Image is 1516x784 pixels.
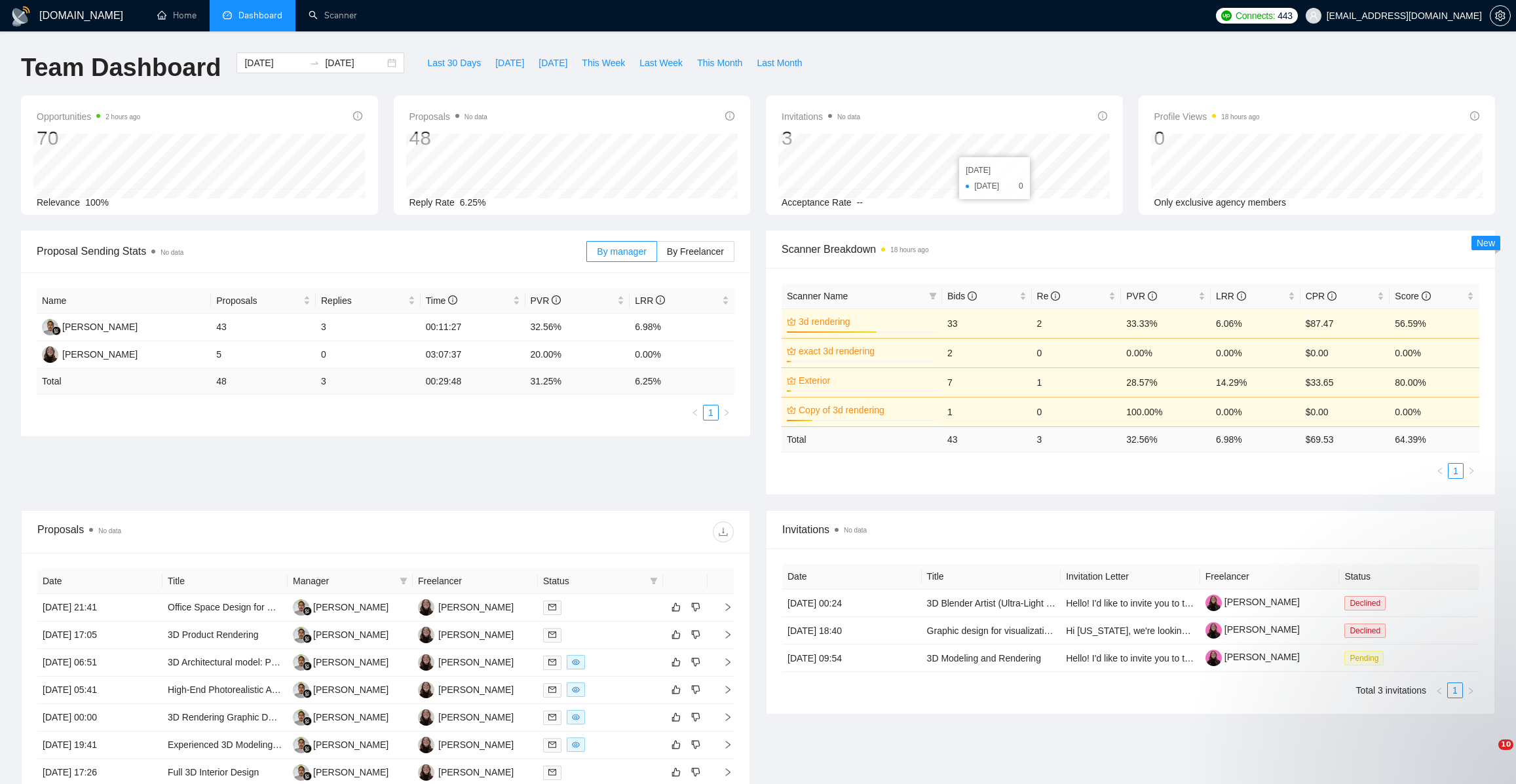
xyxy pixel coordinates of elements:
span: filter [397,571,410,591]
input: Start date [244,56,304,70]
img: MY [418,627,434,643]
span: like [672,767,681,777]
a: [PERSON_NAME] [1205,652,1300,662]
img: HM [293,599,309,616]
span: crown [787,405,796,415]
a: Graphic design for visualizations for company website [927,625,1146,636]
span: info-circle [353,111,362,121]
li: Previous Page [687,405,703,420]
td: 14.29% [1211,367,1300,397]
td: 56.59% [1390,308,1479,338]
span: 10 [1498,739,1513,750]
button: dislike [688,627,704,643]
span: This Month [697,56,742,70]
img: gigradar-bm.png [303,689,312,698]
div: [PERSON_NAME] [438,655,514,669]
span: info-circle [968,291,977,301]
img: gigradar-bm.png [52,326,61,335]
span: 6.25% [460,197,486,208]
span: dislike [691,602,700,612]
span: left [691,409,699,417]
td: 3D Blender Artist (Ultra‑Light Cubemap Scene for three.js) [922,589,1061,617]
img: gigradar-bm.png [303,634,312,643]
span: dislike [691,712,700,722]
img: MY [418,764,434,781]
span: Status [543,574,645,588]
span: info-circle [1148,291,1157,301]
a: Full 3D Interior Design [168,767,259,777]
td: 80.00% [1390,367,1479,397]
img: HM [293,737,309,753]
a: HM[PERSON_NAME] [293,684,388,694]
span: -- [857,197,863,208]
span: [DATE] [539,56,567,70]
span: 100% [85,197,109,208]
span: 0 [1019,179,1023,193]
span: New [1477,238,1495,248]
div: 0 [1154,126,1260,151]
span: right [723,409,730,417]
td: 33 [942,308,1032,338]
span: mail [548,686,556,694]
td: 0 [1032,397,1122,426]
a: searchScanner [309,10,357,21]
a: MY[PERSON_NAME] [418,629,514,639]
td: 6.98% [630,314,734,341]
li: 1 [703,405,719,420]
img: upwork-logo.png [1221,10,1232,21]
span: No data [837,113,860,121]
button: like [668,737,684,753]
td: 0.00% [1121,338,1211,367]
td: 100.00% [1121,397,1211,426]
td: $ 69.53 [1300,426,1390,452]
span: like [672,739,681,750]
button: like [668,599,684,615]
button: right [1464,463,1479,479]
td: Office Space Design for Remote Support Team [162,594,288,622]
span: 443 [1278,9,1292,23]
span: By manager [597,246,646,257]
div: [PERSON_NAME] [313,765,388,779]
span: swap-right [309,58,320,68]
span: Invitations [782,109,860,124]
td: 28.57% [1121,367,1211,397]
li: [DATE] [966,179,1023,193]
td: 2 [942,338,1032,367]
span: like [672,712,681,722]
td: 48 [211,369,316,394]
td: 33.33% [1121,308,1211,338]
img: MY [418,654,434,671]
td: 64.39 % [1390,426,1479,452]
span: No data [464,113,487,121]
span: filter [400,577,407,585]
td: 3 [316,369,421,394]
span: dashboard [223,10,232,20]
a: 3d rendering [799,314,934,329]
span: CPR [1306,291,1336,301]
a: HM[PERSON_NAME] [293,601,388,612]
button: setting [1490,5,1511,26]
td: 20.00% [525,341,630,369]
span: like [672,684,681,695]
img: c1ayJZLtuG-hB8oxsjfw-5HUej9MtKSkSfEBozSL-6OfdPbkfZwwWqaPNrHx-6mRSv [1205,650,1222,666]
td: 0 [316,341,421,369]
a: 3D Blender Artist (Ultra‑Light Cubemap Scene for three.js) [927,598,1164,608]
th: Invitation Letter [1061,564,1200,589]
button: like [668,654,684,670]
span: LRR [635,295,665,306]
td: 6.25 % [630,369,734,394]
a: Experienced 3D Modeling Specialist for Interiors and Furniture [168,739,421,750]
td: $0.00 [1300,338,1390,367]
th: Title [162,569,288,594]
th: Date [782,564,922,589]
th: Freelancer [413,569,538,594]
span: crown [787,346,796,356]
img: HM [42,319,58,335]
div: [PERSON_NAME] [313,600,388,614]
a: MY[PERSON_NAME] [418,739,514,749]
td: 3 [316,314,421,341]
a: Office Space Design for Remote Support Team [168,602,358,612]
td: 1 [1032,367,1122,397]
span: Last Month [757,56,802,70]
div: [PERSON_NAME] [313,737,388,752]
